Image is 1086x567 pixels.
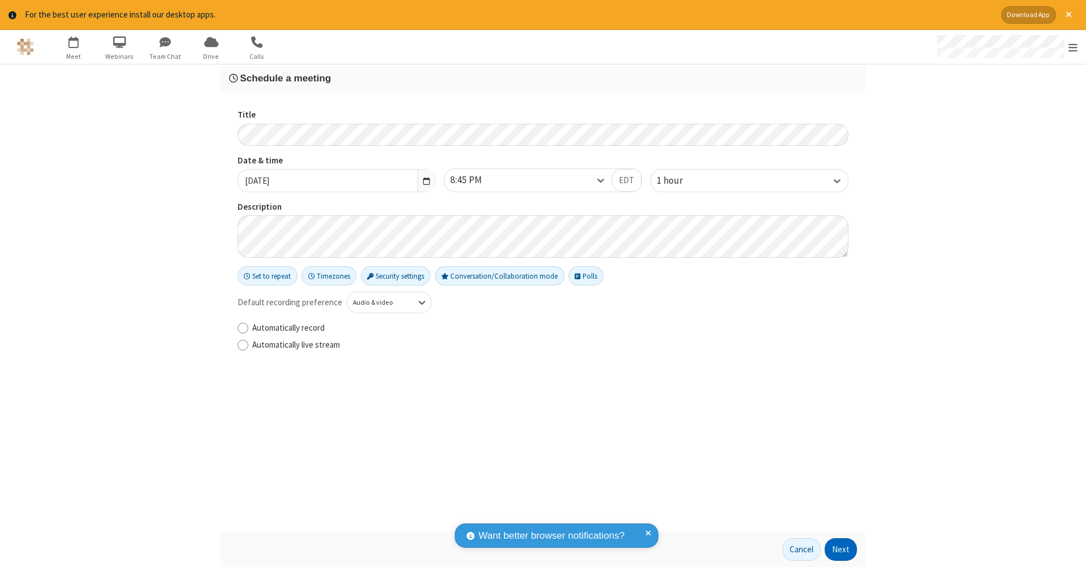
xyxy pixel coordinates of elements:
[238,296,342,309] span: Default recording preference
[238,154,436,167] label: Date & time
[450,173,501,188] div: 8:45 PM
[926,30,1086,64] div: Open menu
[240,72,331,84] span: Schedule a meeting
[479,529,624,543] span: Want better browser notifications?
[190,51,232,62] span: Drive
[1060,6,1078,24] button: Close alert
[238,109,848,122] label: Title
[238,201,848,214] label: Description
[435,266,564,285] button: Conversation/Collaboration mode
[17,38,34,55] img: QA Selenium DO NOT DELETE OR CHANGE
[361,266,431,285] button: Security settings
[98,51,141,62] span: Webinars
[53,51,95,62] span: Meet
[238,266,298,285] button: Set to repeat
[657,174,702,188] div: 1 hour
[4,30,46,64] button: Logo
[782,538,821,561] button: Cancel
[25,8,993,21] div: For the best user experience install our desktop apps.
[144,51,187,62] span: Team Chat
[301,266,356,285] button: Timezones
[252,322,848,335] label: Automatically record
[353,298,407,308] div: Audio & video
[611,169,641,192] button: EDT
[252,339,848,352] label: Automatically live stream
[825,538,857,561] button: Next
[236,51,278,62] span: Calls
[1001,6,1056,24] button: Download App
[568,266,604,285] button: Polls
